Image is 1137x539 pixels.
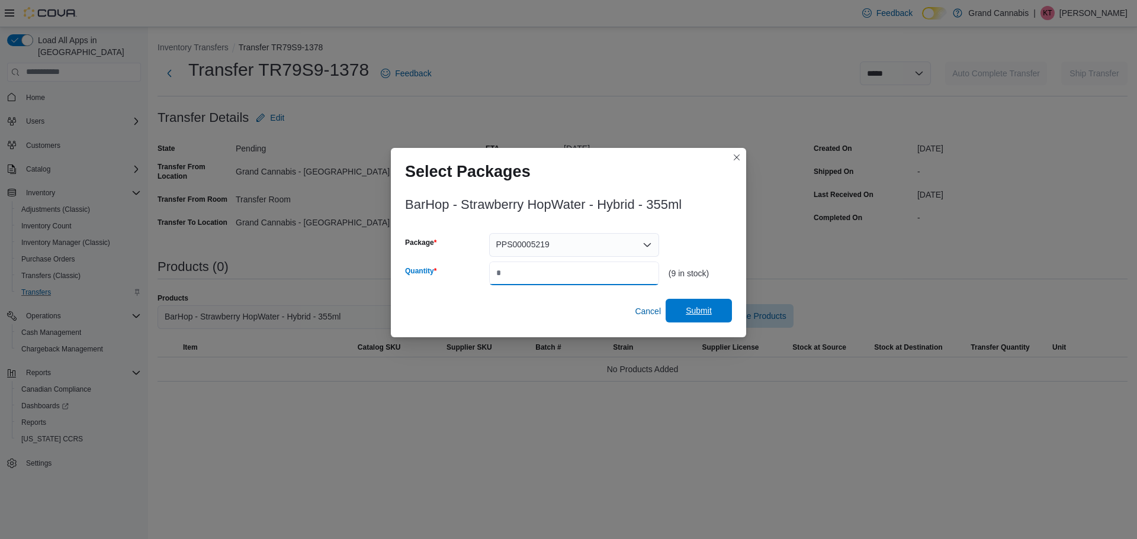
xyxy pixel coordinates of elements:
span: Cancel [635,305,661,317]
button: Closes this modal window [730,150,744,164]
h3: BarHop - Strawberry HopWater - Hybrid - 355ml [405,198,682,212]
button: Cancel [630,299,666,323]
span: PPS00005219 [496,237,550,251]
label: Package [405,238,436,247]
button: Open list of options [643,240,652,250]
h1: Select Packages [405,162,531,181]
div: (9 in stock) [669,269,732,278]
button: Submit [666,299,732,322]
label: Quantity [405,266,436,276]
span: Submit [686,305,712,317]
